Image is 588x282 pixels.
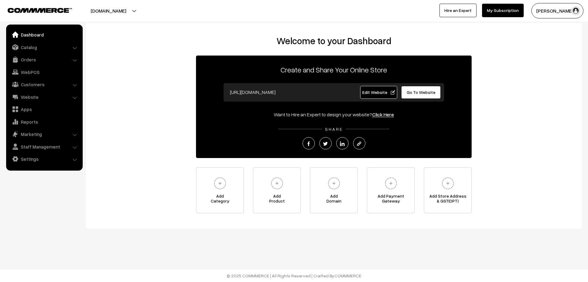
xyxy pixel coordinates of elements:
a: My Subscription [482,4,524,17]
a: Customers [8,79,81,90]
span: Add Store Address & GST(OPT) [424,194,471,206]
img: plus.svg [439,175,456,192]
a: Edit Website [360,86,398,99]
a: Go To Website [401,86,441,99]
span: Edit Website [362,90,395,95]
span: Add Domain [310,194,357,206]
a: WebPOS [8,67,81,78]
a: Marketing [8,129,81,140]
img: plus.svg [326,175,342,192]
a: COMMMERCE [8,6,61,14]
a: COMMMERCE [334,273,361,278]
a: Website [8,91,81,102]
a: AddProduct [253,167,301,213]
a: Catalog [8,42,81,53]
a: Add Store Address& GST(OPT) [424,167,472,213]
div: Want to Hire an Expert to design your website? [196,111,472,118]
a: Orders [8,54,81,65]
span: Add Payment Gateway [367,194,414,206]
a: Settings [8,153,81,164]
a: AddDomain [310,167,358,213]
img: plus.svg [383,175,399,192]
a: Staff Management [8,141,81,152]
a: Click Here [372,111,394,118]
button: [PERSON_NAME] D [531,3,583,18]
span: SHARE [322,126,346,132]
a: Apps [8,104,81,115]
a: Hire an Expert [439,4,477,17]
span: Add Product [253,194,300,206]
a: Reports [8,116,81,127]
img: COMMMERCE [8,8,72,13]
a: Dashboard [8,29,81,40]
a: Add PaymentGateway [367,167,415,213]
p: Create and Share Your Online Store [196,64,472,75]
button: [DOMAIN_NAME] [69,3,148,18]
span: Add Category [196,194,243,206]
img: user [571,6,580,15]
img: plus.svg [212,175,228,192]
a: AddCategory [196,167,244,213]
img: plus.svg [269,175,285,192]
h2: Welcome to your Dashboard [92,35,576,46]
span: Go To Website [407,90,435,95]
